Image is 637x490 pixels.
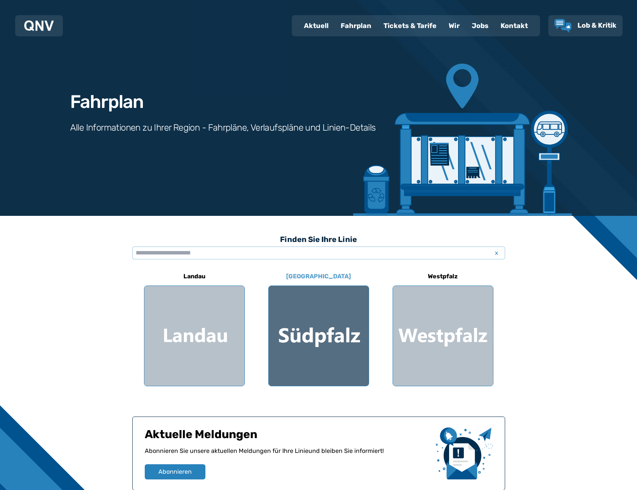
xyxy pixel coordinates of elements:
[425,270,461,282] h6: Westpfalz
[145,464,205,479] button: Abonnieren
[24,20,54,31] img: QNV Logo
[393,267,493,386] a: Westpfalz Region Westpfalz
[578,21,617,30] span: Lob & Kritik
[132,231,505,248] h3: Finden Sie Ihre Linie
[144,267,245,386] a: Landau Region Landau
[70,122,376,134] h3: Alle Informationen zu Ihrer Region - Fahrpläne, Verlaufspläne und Linien-Details
[70,93,144,111] h1: Fahrplan
[443,16,466,36] a: Wir
[298,16,335,36] a: Aktuell
[495,16,534,36] a: Kontakt
[180,270,208,282] h6: Landau
[268,267,369,386] a: [GEOGRAPHIC_DATA] Region Südpfalz
[145,428,430,446] h1: Aktuelle Meldungen
[24,18,54,33] a: QNV Logo
[491,248,502,257] span: x
[335,16,377,36] a: Fahrplan
[158,467,192,476] span: Abonnieren
[283,270,354,282] h6: [GEOGRAPHIC_DATA]
[377,16,443,36] a: Tickets & Tarife
[554,19,617,33] a: Lob & Kritik
[145,446,430,464] p: Abonnieren Sie unsere aktuellen Meldungen für Ihre Linie und bleiben Sie informiert!
[466,16,495,36] a: Jobs
[436,428,493,479] img: newsletter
